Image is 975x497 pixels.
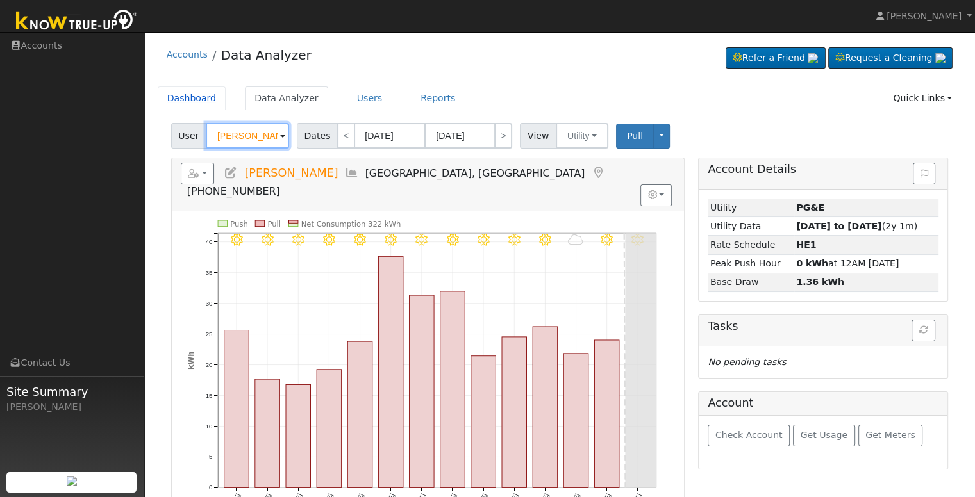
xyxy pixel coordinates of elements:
text: 0 [209,484,212,491]
strong: V [796,240,816,250]
button: Issue History [913,163,935,184]
a: > [494,123,512,149]
text: Push [230,219,248,228]
span: [PERSON_NAME] [244,167,338,179]
a: Users [347,86,392,110]
rect: onclick="" [471,356,496,488]
rect: onclick="" [440,291,465,488]
i: 9/13 - Clear [385,234,397,246]
text: kWh [186,351,195,370]
span: Check Account [715,430,783,440]
h5: Account Details [708,163,938,176]
rect: onclick="" [347,341,372,487]
span: User [171,123,206,149]
i: 9/19 - MostlyCloudy [568,234,583,246]
a: Data Analyzer [245,86,328,110]
input: Select a User [206,123,289,149]
td: Utility [708,199,794,217]
img: Know True-Up [10,7,144,36]
i: 9/12 - Clear [354,234,366,246]
span: (2y 1m) [796,221,917,231]
a: Reports [411,86,465,110]
strong: ID: 17298902, authorized: 09/18/25 [796,202,824,213]
a: Quick Links [883,86,962,110]
h5: Account [708,396,753,409]
td: Utility Data [708,217,794,236]
div: [PERSON_NAME] [6,400,137,414]
i: 9/16 - Clear [478,234,490,246]
a: Accounts [167,49,208,60]
button: Get Meters [858,425,923,446]
i: 9/11 - Clear [323,234,335,246]
a: Request a Cleaning [828,47,953,69]
button: Utility [556,123,608,149]
td: at 12AM [DATE] [794,254,939,273]
text: 20 [205,361,212,368]
a: Edit User (37531) [224,167,238,179]
button: Refresh [912,320,935,341]
rect: onclick="" [255,379,280,487]
i: 9/17 - Clear [508,234,521,246]
rect: onclick="" [317,370,342,488]
strong: 1.36 kWh [796,277,844,287]
rect: onclick="" [409,295,434,487]
text: 25 [205,330,212,338]
span: Site Summary [6,383,137,400]
rect: onclick="" [378,256,403,487]
text: Pull [267,219,281,228]
a: Dashboard [158,86,226,110]
rect: onclick="" [502,337,527,488]
td: Rate Schedule [708,236,794,254]
rect: onclick="" [224,330,249,487]
button: Pull [616,124,654,149]
rect: onclick="" [286,384,311,487]
text: 5 [209,453,212,460]
i: 9/08 - Clear [230,234,242,246]
td: Base Draw [708,273,794,291]
text: 40 [205,238,212,245]
text: Net Consumption 322 kWh [301,219,401,228]
a: < [337,123,355,149]
i: 9/18 - Clear [539,234,551,246]
rect: onclick="" [594,340,619,488]
button: Get Usage [793,425,855,446]
i: No pending tasks [708,357,786,367]
img: retrieve [808,53,818,63]
i: 9/20 - Clear [601,234,613,246]
text: 15 [205,392,212,399]
i: 9/14 - Clear [415,234,428,246]
button: Check Account [708,425,790,446]
img: retrieve [67,476,77,486]
span: Pull [627,131,643,141]
span: Get Meters [865,430,915,440]
strong: 0 kWh [796,258,828,268]
text: 35 [205,269,212,276]
a: Refer a Friend [726,47,826,69]
img: retrieve [935,53,946,63]
i: 9/09 - Clear [261,234,273,246]
td: Peak Push Hour [708,254,794,273]
span: [PERSON_NAME] [887,11,962,21]
a: Data Analyzer [221,47,312,63]
h5: Tasks [708,320,938,333]
rect: onclick="" [563,354,588,488]
a: Map [591,167,605,179]
span: [GEOGRAPHIC_DATA], [GEOGRAPHIC_DATA] [365,167,585,179]
i: 9/10 - MostlyClear [292,234,304,246]
span: [PHONE_NUMBER] [187,185,280,197]
a: Multi-Series Graph [345,167,359,179]
text: 30 [205,300,212,307]
text: 10 [205,422,212,429]
span: View [520,123,556,149]
strong: [DATE] to [DATE] [796,221,881,231]
span: Dates [297,123,338,149]
span: Get Usage [801,430,847,440]
rect: onclick="" [533,327,558,488]
i: 9/15 - Clear [446,234,458,246]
